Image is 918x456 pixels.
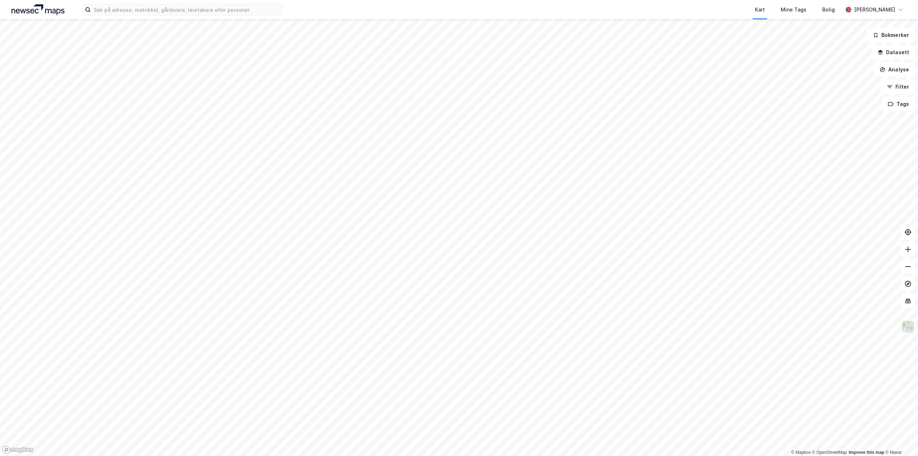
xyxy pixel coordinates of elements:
div: [PERSON_NAME] [854,5,895,14]
button: Analyse [874,62,915,77]
div: Bolig [822,5,835,14]
a: Mapbox [791,450,811,455]
button: Filter [881,80,915,94]
img: logo.a4113a55bc3d86da70a041830d287a7e.svg [11,4,65,15]
button: Tags [882,97,915,111]
div: Mine Tags [781,5,806,14]
button: Bokmerker [867,28,915,42]
iframe: Chat Widget [882,422,918,456]
input: Søk på adresse, matrikkel, gårdeiere, leietakere eller personer [91,4,282,15]
button: Datasett [871,45,915,60]
a: OpenStreetMap [812,450,847,455]
div: Kart [755,5,765,14]
img: Z [901,320,915,334]
a: Mapbox homepage [2,446,34,454]
a: Improve this map [849,450,884,455]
